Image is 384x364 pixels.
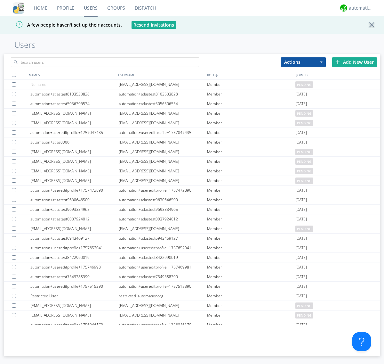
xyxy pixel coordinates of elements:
[119,186,207,195] div: automation+usereditprofile+1757472890
[30,89,119,99] div: automation+atlastest8103533828
[207,157,295,166] div: Member
[30,301,119,310] div: [EMAIL_ADDRESS][DOMAIN_NAME]
[13,2,24,14] img: cddb5a64eb264b2086981ab96f4c1ba7
[119,282,207,291] div: automation+usereditprofile+1757515390
[132,21,176,29] button: Resend Invitations
[30,99,119,108] div: automation+atlastest5056306534
[295,137,307,147] span: [DATE]
[30,262,119,272] div: automation+usereditprofile+1757469981
[4,118,380,128] a: [EMAIL_ADDRESS][DOMAIN_NAME][EMAIL_ADDRESS][DOMAIN_NAME]Memberpending
[295,214,307,224] span: [DATE]
[119,128,207,137] div: automation+usereditprofile+1757047435
[207,291,295,301] div: Member
[119,301,207,310] div: [EMAIL_ADDRESS][DOMAIN_NAME]
[295,99,307,109] span: [DATE]
[4,301,380,310] a: [EMAIL_ADDRESS][DOMAIN_NAME][EMAIL_ADDRESS][DOMAIN_NAME]Memberpending
[295,89,307,99] span: [DATE]
[30,147,119,156] div: [EMAIL_ADDRESS][DOMAIN_NAME]
[207,214,295,224] div: Member
[119,176,207,185] div: [EMAIL_ADDRESS][DOMAIN_NAME]
[295,110,313,117] span: pending
[295,302,313,309] span: pending
[4,195,380,205] a: automation+atlastest9630646500automation+atlastest9630646500Member[DATE]
[119,80,207,89] div: [EMAIL_ADDRESS][DOMAIN_NAME]
[295,234,307,243] span: [DATE]
[295,120,313,126] span: pending
[207,166,295,176] div: Member
[207,253,295,262] div: Member
[295,226,313,232] span: pending
[30,128,119,137] div: automation+usereditprofile+1757047435
[119,243,207,252] div: automation+usereditprofile+1757652041
[207,224,295,233] div: Member
[295,81,313,88] span: pending
[5,22,122,28] span: A few people haven't set up their accounts.
[207,186,295,195] div: Member
[30,157,119,166] div: [EMAIL_ADDRESS][DOMAIN_NAME]
[4,262,380,272] a: automation+usereditprofile+1757469981automation+usereditprofile+1757469981Member[DATE]
[119,109,207,118] div: [EMAIL_ADDRESS][DOMAIN_NAME]
[4,80,380,89] a: No name[EMAIL_ADDRESS][DOMAIN_NAME]Memberpending
[119,99,207,108] div: automation+atlastest5056306534
[4,234,380,243] a: automation+atlastest6943469127automation+atlastest6943469127Member[DATE]
[119,291,207,301] div: restricted_automationorg
[30,82,46,87] span: No name
[30,272,119,281] div: automation+atlastest7549388390
[30,118,119,128] div: [EMAIL_ADDRESS][DOMAIN_NAME]
[4,205,380,214] a: automation+atlastest9693334965automation+atlastest9693334965Member[DATE]
[295,272,307,282] span: [DATE]
[207,137,295,147] div: Member
[207,205,295,214] div: Member
[295,158,313,165] span: pending
[30,205,119,214] div: automation+atlastest9693334965
[4,243,380,253] a: automation+usereditprofile+1757652041automation+usereditprofile+1757652041Member[DATE]
[295,253,307,262] span: [DATE]
[4,128,380,137] a: automation+usereditprofile+1757047435automation+usereditprofile+1757047435Member[DATE]
[4,310,380,320] a: [EMAIL_ADDRESS][DOMAIN_NAME][EMAIL_ADDRESS][DOMAIN_NAME]Memberpending
[30,291,119,301] div: Restricted User
[295,205,307,214] span: [DATE]
[295,186,307,195] span: [DATE]
[4,157,380,166] a: [EMAIL_ADDRESS][DOMAIN_NAME][EMAIL_ADDRESS][DOMAIN_NAME]Memberpending
[4,272,380,282] a: automation+atlastest7549388390automation+atlastest7549388390Member[DATE]
[30,224,119,233] div: [EMAIL_ADDRESS][DOMAIN_NAME]
[207,243,295,252] div: Member
[207,320,295,329] div: Member
[11,57,199,67] input: Search users
[4,214,380,224] a: automation+atlastest0037924012automation+atlastest0037924012Member[DATE]
[4,147,380,157] a: [EMAIL_ADDRESS][DOMAIN_NAME][EMAIL_ADDRESS][DOMAIN_NAME]Memberpending
[295,70,384,79] div: JOINED
[4,282,380,291] a: automation+usereditprofile+1757515390automation+usereditprofile+1757515390Member[DATE]
[30,166,119,176] div: [EMAIL_ADDRESS][DOMAIN_NAME]
[4,99,380,109] a: automation+atlastest5056306534automation+atlastest5056306534Member[DATE]
[119,253,207,262] div: automation+atlastest8422990019
[4,186,380,195] a: automation+usereditprofile+1757472890automation+usereditprofile+1757472890Member[DATE]
[119,320,207,329] div: automation+usereditprofile+1756946170
[27,70,116,79] div: NAMES
[295,282,307,291] span: [DATE]
[349,5,373,11] div: automation+atlas
[207,282,295,291] div: Member
[4,253,380,262] a: automation+atlastest8422990019automation+atlastest8422990019Member[DATE]
[207,109,295,118] div: Member
[119,137,207,147] div: [EMAIL_ADDRESS][DOMAIN_NAME]
[119,224,207,233] div: [EMAIL_ADDRESS][DOMAIN_NAME]
[30,186,119,195] div: automation+usereditprofile+1757472890
[30,282,119,291] div: automation+usereditprofile+1757515390
[295,291,307,301] span: [DATE]
[352,332,371,351] iframe: Toggle Customer Support
[295,128,307,137] span: [DATE]
[207,80,295,89] div: Member
[4,176,380,186] a: [EMAIL_ADDRESS][DOMAIN_NAME][EMAIL_ADDRESS][DOMAIN_NAME]Memberpending
[207,118,295,128] div: Member
[295,178,313,184] span: pending
[30,109,119,118] div: [EMAIL_ADDRESS][DOMAIN_NAME]
[30,310,119,320] div: [EMAIL_ADDRESS][DOMAIN_NAME]
[30,137,119,147] div: automation+atlas0006
[30,320,119,329] div: automation+usereditprofile+1756946170
[119,272,207,281] div: automation+atlastest7549388390
[207,262,295,272] div: Member
[30,214,119,224] div: automation+atlastest0037924012
[207,234,295,243] div: Member
[30,253,119,262] div: automation+atlastest8422990019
